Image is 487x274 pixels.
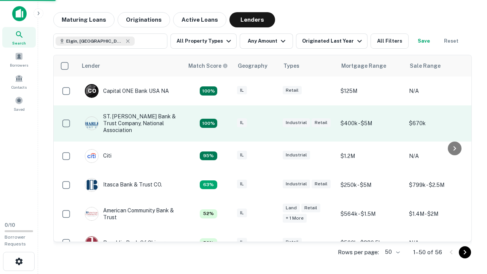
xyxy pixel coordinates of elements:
[337,199,405,228] td: $564k - $1.5M
[11,84,27,90] span: Contacts
[200,151,217,161] div: Capitalize uses an advanced AI algorithm to match your search with the best lender. The match sco...
[405,76,474,105] td: N/A
[82,61,100,70] div: Lender
[405,199,474,228] td: $1.4M - $2M
[283,61,299,70] div: Types
[2,49,36,70] a: Borrowers
[439,33,463,49] button: Reset
[237,180,247,188] div: IL
[337,55,405,76] th: Mortgage Range
[405,228,474,257] td: N/A
[312,180,331,188] div: Retail
[283,180,310,188] div: Industrial
[188,62,228,70] div: Capitalize uses an advanced AI algorithm to match your search with the best lender. The match sco...
[85,236,168,250] div: Republic Bank Of Chicago
[283,238,302,247] div: Retail
[312,118,331,127] div: Retail
[88,87,96,95] p: C O
[12,40,26,46] span: Search
[382,247,401,258] div: 50
[410,61,441,70] div: Sale Range
[302,37,364,46] div: Originated Last Year
[5,234,26,247] span: Borrower Requests
[405,55,474,76] th: Sale Range
[301,204,320,212] div: Retail
[85,150,98,162] img: picture
[2,27,36,48] a: Search
[85,178,98,191] img: picture
[53,12,115,27] button: Maturing Loans
[279,55,337,76] th: Types
[337,170,405,199] td: $250k - $5M
[2,71,36,92] a: Contacts
[85,84,169,98] div: Capital ONE Bank USA NA
[337,105,405,142] td: $400k - $5M
[85,207,98,220] img: picture
[85,113,176,134] div: ST. [PERSON_NAME] Bank & Trust Company, National Association
[240,33,293,49] button: Any Amount
[200,86,217,96] div: Capitalize uses an advanced AI algorithm to match your search with the best lender. The match sco...
[459,246,471,258] button: Go to next page
[170,33,237,49] button: All Property Types
[283,151,310,159] div: Industrial
[405,170,474,199] td: $799k - $2.5M
[337,76,405,105] td: $125M
[237,209,247,217] div: IL
[173,12,226,27] button: Active Loans
[283,118,310,127] div: Industrial
[283,204,300,212] div: Land
[229,12,275,27] button: Lenders
[200,209,217,218] div: Capitalize uses an advanced AI algorithm to match your search with the best lender. The match sco...
[184,55,233,76] th: Capitalize uses an advanced AI algorithm to match your search with the best lender. The match sco...
[412,33,436,49] button: Save your search to get updates of matches that match your search criteria.
[405,142,474,170] td: N/A
[449,213,487,250] iframe: Chat Widget
[85,236,98,249] img: picture
[371,33,409,49] button: All Filters
[188,62,226,70] h6: Match Score
[338,248,379,257] p: Rows per page:
[337,142,405,170] td: $1.2M
[200,180,217,190] div: Capitalize uses an advanced AI algorithm to match your search with the best lender. The match sco...
[237,151,247,159] div: IL
[337,228,405,257] td: $500k - $880.5k
[237,238,247,247] div: IL
[200,238,217,247] div: Capitalize uses an advanced AI algorithm to match your search with the best lender. The match sco...
[85,149,111,163] div: Citi
[2,93,36,114] a: Saved
[200,119,217,128] div: Capitalize uses an advanced AI algorithm to match your search with the best lender. The match sco...
[14,106,25,112] span: Saved
[85,178,162,192] div: Itasca Bank & Trust CO.
[233,55,279,76] th: Geography
[405,105,474,142] td: $670k
[85,207,176,221] div: American Community Bank & Trust
[237,86,247,95] div: IL
[238,61,267,70] div: Geography
[283,214,307,223] div: + 1 more
[5,222,15,228] span: 0 / 10
[118,12,170,27] button: Originations
[413,248,442,257] p: 1–50 of 56
[283,86,302,95] div: Retail
[237,118,247,127] div: IL
[77,55,184,76] th: Lender
[341,61,386,70] div: Mortgage Range
[85,117,98,130] img: picture
[296,33,368,49] button: Originated Last Year
[66,38,123,45] span: Elgin, [GEOGRAPHIC_DATA], [GEOGRAPHIC_DATA]
[10,62,28,68] span: Borrowers
[12,6,27,21] img: capitalize-icon.png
